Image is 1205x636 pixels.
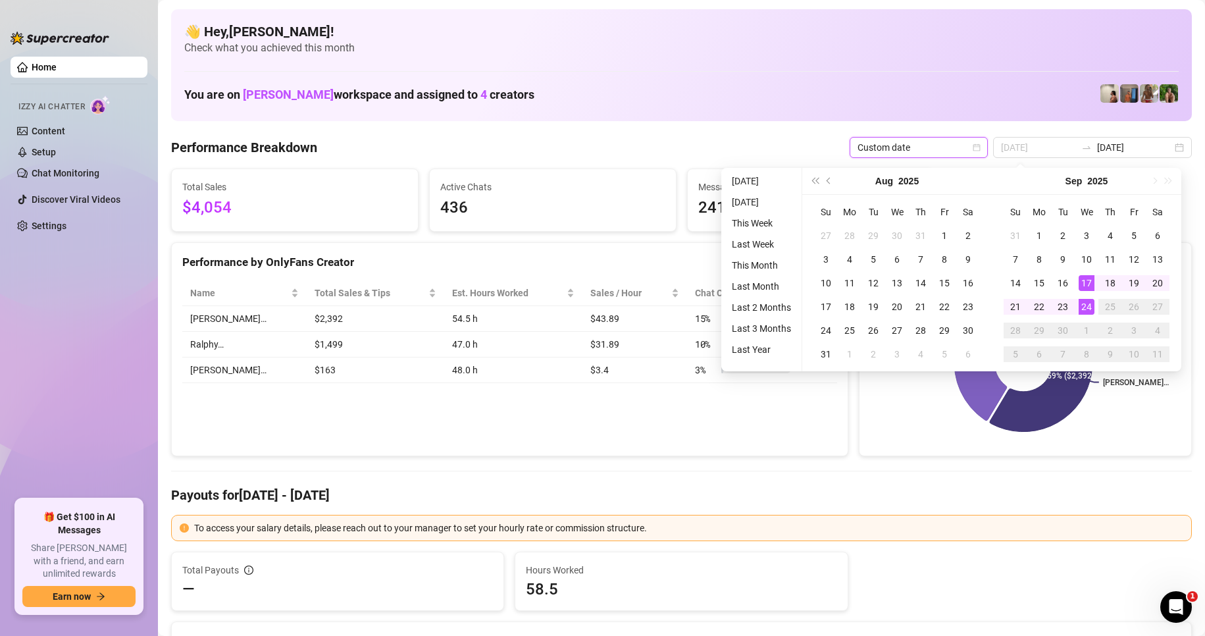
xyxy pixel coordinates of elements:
[913,275,929,291] div: 14
[182,579,195,600] span: —
[727,278,796,294] li: Last Month
[1079,252,1094,267] div: 10
[182,280,307,306] th: Name
[814,271,838,295] td: 2025-08-10
[818,299,834,315] div: 17
[1004,200,1027,224] th: Su
[307,332,444,358] td: $1,499
[727,194,796,210] li: [DATE]
[171,138,317,157] h4: Performance Breakdown
[1027,342,1051,366] td: 2025-10-06
[727,257,796,273] li: This Month
[1075,200,1098,224] th: We
[1027,319,1051,342] td: 2025-09-29
[194,521,1183,535] div: To access your salary details, please reach out to your manager to set your hourly rate or commis...
[818,228,834,244] div: 27
[1027,200,1051,224] th: Mo
[1122,200,1146,224] th: Fr
[1098,248,1122,271] td: 2025-09-11
[1027,271,1051,295] td: 2025-09-15
[842,346,858,362] div: 1
[898,168,919,194] button: Choose a year
[1102,228,1118,244] div: 4
[184,41,1179,55] span: Check what you achieved this month
[933,295,956,319] td: 2025-08-22
[885,342,909,366] td: 2025-09-03
[889,228,905,244] div: 30
[861,248,885,271] td: 2025-08-05
[889,346,905,362] div: 3
[480,88,487,101] span: 4
[182,196,407,221] span: $4,054
[885,295,909,319] td: 2025-08-20
[933,200,956,224] th: Fr
[698,180,923,194] span: Messages Sent
[1079,346,1094,362] div: 8
[1075,224,1098,248] td: 2025-09-03
[842,323,858,338] div: 25
[727,321,796,336] li: Last 3 Months
[1187,591,1198,602] span: 1
[909,271,933,295] td: 2025-08-14
[182,180,407,194] span: Total Sales
[842,299,858,315] div: 18
[956,248,980,271] td: 2025-08-09
[1122,295,1146,319] td: 2025-09-26
[1051,200,1075,224] th: Tu
[1051,295,1075,319] td: 2025-09-23
[452,286,564,300] div: Est. Hours Worked
[440,180,665,194] span: Active Chats
[1126,252,1142,267] div: 12
[885,224,909,248] td: 2025-07-30
[956,342,980,366] td: 2025-09-06
[960,323,976,338] div: 30
[956,319,980,342] td: 2025-08-30
[889,299,905,315] div: 20
[960,275,976,291] div: 16
[1079,275,1094,291] div: 17
[695,363,716,377] span: 3 %
[865,299,881,315] div: 19
[1075,248,1098,271] td: 2025-09-10
[53,591,91,602] span: Earn now
[444,332,582,358] td: 47.0 h
[582,332,687,358] td: $31.89
[909,342,933,366] td: 2025-09-04
[184,22,1179,41] h4: 👋 Hey, [PERSON_NAME] !
[1027,224,1051,248] td: 2025-09-01
[838,319,861,342] td: 2025-08-25
[814,248,838,271] td: 2025-08-03
[590,286,669,300] span: Sales / Hour
[913,299,929,315] div: 21
[861,200,885,224] th: Tu
[526,563,836,577] span: Hours Worked
[184,88,534,102] h1: You are on workspace and assigned to creators
[1031,346,1047,362] div: 6
[1146,200,1169,224] th: Sa
[1031,323,1047,338] div: 29
[1122,248,1146,271] td: 2025-09-12
[818,346,834,362] div: 31
[818,323,834,338] div: 24
[838,200,861,224] th: Mo
[1098,319,1122,342] td: 2025-10-02
[307,306,444,332] td: $2,392
[1160,84,1178,103] img: Nathaniel
[315,286,426,300] span: Total Sales & Tips
[32,147,56,157] a: Setup
[32,126,65,136] a: Content
[933,319,956,342] td: 2025-08-29
[822,168,836,194] button: Previous month (PageUp)
[727,236,796,252] li: Last Week
[1126,299,1142,315] div: 26
[1126,275,1142,291] div: 19
[1055,323,1071,338] div: 30
[838,295,861,319] td: 2025-08-18
[865,346,881,362] div: 2
[956,224,980,248] td: 2025-08-02
[814,200,838,224] th: Su
[307,280,444,306] th: Total Sales & Tips
[1051,248,1075,271] td: 2025-09-09
[865,252,881,267] div: 5
[956,200,980,224] th: Sa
